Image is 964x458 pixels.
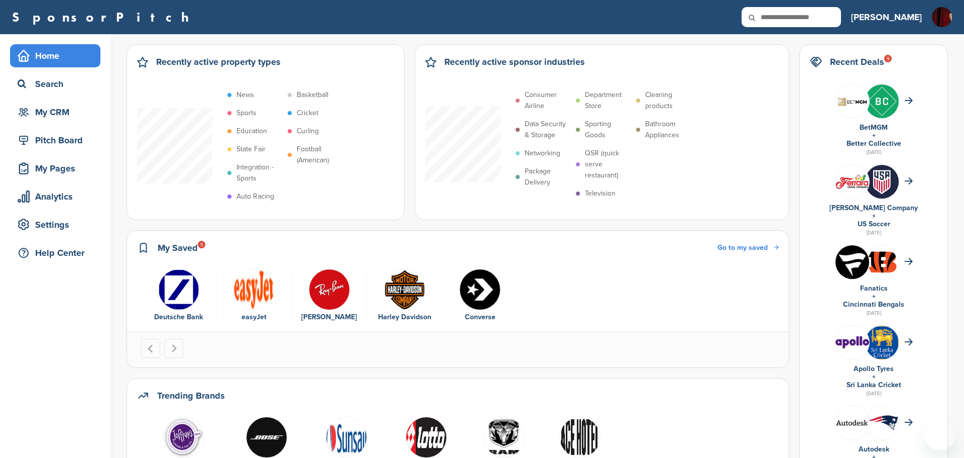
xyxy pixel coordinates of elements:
span: Go to my saved [717,243,768,252]
img: whvs id 400x400 [865,165,899,199]
img: Inc kuuz 400x400 [865,84,899,118]
p: Data Security & Storage [525,119,571,141]
a: Search [10,72,100,96]
div: Settings [15,216,100,234]
div: Home [15,47,100,65]
p: Bathroom Appliances [645,119,691,141]
p: Sporting Goods [585,119,631,141]
img: Data [233,269,275,310]
div: [DATE] [810,389,937,398]
a: Data [312,417,381,457]
p: Sports [236,108,257,119]
div: 3 of 5 [292,269,367,323]
a: Home [10,44,100,67]
p: Consumer Airline [525,89,571,112]
a: BetMGM [860,123,888,132]
button: Next slide [164,339,183,358]
a: 6xddrj h 400x400 [232,417,301,457]
iframe: Button to launch messaging window [924,418,956,450]
img: 6xddrj h 400x400 [246,417,287,458]
div: Analytics [15,188,100,206]
img: Data [158,269,199,310]
p: Package Delivery [525,166,571,188]
h2: My Saved [158,241,198,255]
div: Search [15,75,100,93]
button: Go to last slide [141,339,160,358]
h2: Recently active property types [156,55,281,69]
div: easyJet [221,312,286,323]
a: Help Center [10,241,100,264]
a: [PERSON_NAME] Company [829,204,918,212]
p: Basketball [297,89,328,101]
div: [PERSON_NAME] [297,312,361,323]
a: + [872,131,876,140]
p: QSR (quick serve restaurant) [585,148,631,181]
p: Networking [525,148,560,159]
a: Open uri20141112 50798 1hglek5 Harley Davidson [372,269,437,323]
img: Imgres [559,417,600,458]
a: [PERSON_NAME] [851,6,922,28]
p: State Fair [236,144,266,155]
a: SponsorPitch [12,11,195,24]
h3: [PERSON_NAME] [851,10,922,24]
div: 2 of 5 [216,269,292,323]
div: 9 [884,55,892,62]
a: 12803234 10154108966029406 699147700004567737 n [PERSON_NAME] [297,269,361,323]
img: 12803234 10154108966029406 699147700004567737 n [309,269,350,310]
img: Screen shot 2020 11 05 at 10.46.00 am [835,93,869,110]
a: Settings [10,213,100,236]
a: Data [392,417,461,457]
a: Data Deutsche Bank [146,269,211,323]
p: Auto Racing [236,191,274,202]
a: Apollo Tyres [854,364,894,373]
a: Imgres [547,417,613,457]
div: Deutsche Bank [146,312,211,323]
a: Open uri20141112 50798 1ykmph5 [146,417,221,457]
a: My CRM [10,101,100,124]
p: News [236,89,254,101]
div: [DATE] [810,309,937,318]
div: My Pages [15,159,100,177]
h2: Recently active sponsor industries [444,55,585,69]
h2: Trending Brands [157,389,225,403]
img: Converse logo [459,269,501,310]
div: Help Center [15,244,100,262]
a: + [872,373,876,381]
p: Education [236,126,267,137]
img: Open uri20141112 50798 1hglek5 [384,269,425,310]
div: 1 of 5 [141,269,216,323]
img: Data?1415808195 [865,250,899,274]
img: Data [835,336,869,348]
a: Pitch Board [10,129,100,152]
a: Converse logo Converse [447,269,513,323]
p: Cleaning products [645,89,691,112]
p: Integration - Sports [236,162,283,184]
img: Okcnagxi 400x400 [835,245,869,279]
img: Ferrara candy logo [835,174,869,190]
a: Data easyJet [221,269,286,323]
img: Data [835,420,869,426]
a: Go to my saved [717,242,779,253]
a: Data [471,417,537,457]
img: Data?1415811651 [865,415,899,430]
h2: Recent Deals [830,55,884,69]
div: [DATE] [810,148,937,157]
a: Cincinnati Bengals [843,300,904,309]
div: My CRM [15,103,100,121]
div: 5 of 5 [442,269,518,323]
p: Curling [297,126,319,137]
p: Cricket [297,108,318,119]
img: Data [326,417,367,458]
p: Television [585,188,616,199]
a: Analytics [10,185,100,208]
img: Open uri20141112 50798 1ykmph5 [163,417,204,458]
a: Autodesk [859,445,889,453]
div: Converse [447,312,513,323]
img: Data [484,417,525,458]
a: Sri Lanka Cricket [847,381,901,389]
div: 4 of 5 [367,269,442,323]
p: Football (American) [297,144,343,166]
div: 5 [198,241,205,248]
a: + [872,292,876,301]
div: Pitch Board [15,131,100,149]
